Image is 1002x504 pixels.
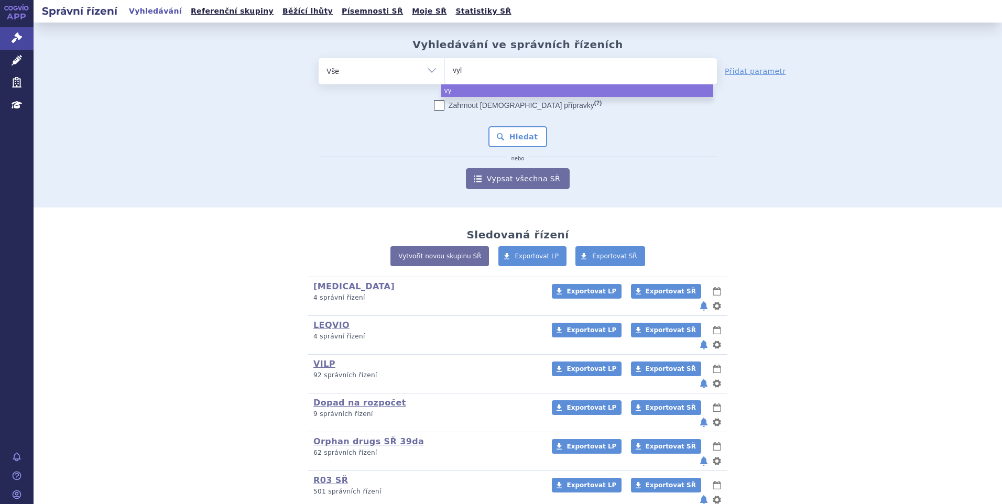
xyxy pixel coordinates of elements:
[279,4,336,18] a: Běžící lhůty
[313,371,538,380] p: 92 správních řízení
[567,365,616,372] span: Exportovat LP
[631,400,701,415] a: Exportovat SŘ
[313,359,335,369] a: VILP
[631,361,701,376] a: Exportovat SŘ
[712,440,722,453] button: lhůty
[725,66,786,76] a: Přidat parametr
[631,439,701,454] a: Exportovat SŘ
[699,455,709,467] button: notifikace
[313,487,538,496] p: 501 správních řízení
[594,100,602,106] abbr: (?)
[313,281,395,291] a: [MEDICAL_DATA]
[452,4,514,18] a: Statistiky SŘ
[466,168,570,189] a: Vypsat všechna SŘ
[712,401,722,414] button: lhůty
[631,284,701,299] a: Exportovat SŘ
[552,400,622,415] a: Exportovat LP
[646,481,696,489] span: Exportovat SŘ
[313,398,406,408] a: Dopad na rozpočet
[434,100,602,111] label: Zahrnout [DEMOGRAPHIC_DATA] přípravky
[126,4,185,18] a: Vyhledávání
[712,324,722,336] button: lhůty
[552,478,622,492] a: Exportovat LP
[313,320,350,330] a: LEQVIO
[699,338,709,351] button: notifikace
[567,404,616,411] span: Exportovat LP
[712,455,722,467] button: nastavení
[409,4,450,18] a: Moje SŘ
[567,481,616,489] span: Exportovat LP
[646,443,696,450] span: Exportovat SŘ
[712,416,722,429] button: nastavení
[412,38,623,51] h2: Vyhledávání ve správních řízeních
[567,326,616,334] span: Exportovat LP
[498,246,567,266] a: Exportovat LP
[313,448,538,457] p: 62 správních řízení
[646,288,696,295] span: Exportovat SŘ
[313,293,538,302] p: 4 správní řízení
[712,479,722,491] button: lhůty
[699,377,709,390] button: notifikace
[631,478,701,492] a: Exportovat SŘ
[441,84,713,97] li: vy
[712,377,722,390] button: nastavení
[567,288,616,295] span: Exportovat LP
[552,284,622,299] a: Exportovat LP
[592,253,637,260] span: Exportovat SŘ
[699,416,709,429] button: notifikace
[646,326,696,334] span: Exportovat SŘ
[313,436,424,446] a: Orphan drugs SŘ 39da
[339,4,406,18] a: Písemnosti SŘ
[631,323,701,337] a: Exportovat SŘ
[699,300,709,312] button: notifikace
[313,410,538,419] p: 9 správních řízení
[313,475,348,485] a: R03 SŘ
[188,4,277,18] a: Referenční skupiny
[575,246,645,266] a: Exportovat SŘ
[712,285,722,298] button: lhůty
[313,332,538,341] p: 4 správní řízení
[552,439,622,454] a: Exportovat LP
[567,443,616,450] span: Exportovat LP
[646,365,696,372] span: Exportovat SŘ
[506,156,530,162] i: nebo
[712,300,722,312] button: nastavení
[552,323,622,337] a: Exportovat LP
[552,361,622,376] a: Exportovat LP
[488,126,548,147] button: Hledat
[466,228,569,241] h2: Sledovaná řízení
[515,253,559,260] span: Exportovat LP
[646,404,696,411] span: Exportovat SŘ
[712,338,722,351] button: nastavení
[34,4,126,18] h2: Správní řízení
[712,363,722,375] button: lhůty
[390,246,489,266] a: Vytvořit novou skupinu SŘ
